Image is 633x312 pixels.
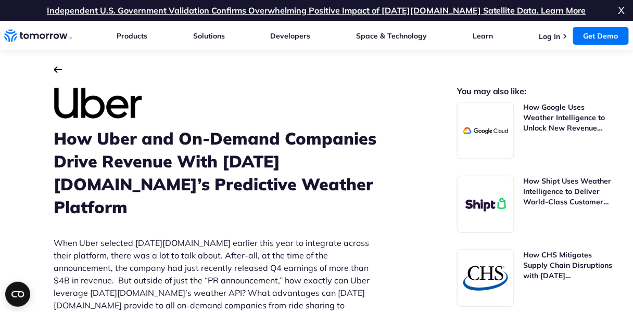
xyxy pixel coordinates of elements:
[356,31,427,41] a: Space & Technology
[54,127,376,218] h1: How Uber and On-Demand Companies Drive Revenue With [DATE][DOMAIN_NAME]’s Predictive Weather Plat...
[271,31,311,41] a: Developers
[524,250,613,281] h3: How CHS Mitigates Supply Chain Disruptions with [DATE][DOMAIN_NAME]’s Resilience Platform
[573,27,629,45] a: Get Demo
[117,31,147,41] a: Products
[54,65,62,75] a: Back to the customer stories
[457,250,613,307] a: Read How CHS Mitigates Supply Chain Disruptions with Tomorrow.io’s Resilience Platform
[524,102,613,133] h3: How Google Uses Weather Intelligence to Unlock New Revenue Streams
[457,176,613,233] a: Read How Shipt Uses Weather Intelligence to Deliver World-Class Customer and Shopper Experiences
[5,282,30,307] button: Open CMP widget
[4,28,72,44] a: Home link
[193,31,225,41] a: Solutions
[473,31,493,41] a: Learn
[457,87,613,95] h2: You may also like:
[457,102,613,159] a: Read How Google Uses Weather Intelligence to Unlock New Revenue Streams
[539,32,560,41] a: Log In
[524,176,613,207] h3: How Shipt Uses Weather Intelligence to Deliver World-Class Customer and Shopper Experiences
[47,5,586,16] a: Independent U.S. Government Validation Confirms Overwhelming Positive Impact of [DATE][DOMAIN_NAM...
